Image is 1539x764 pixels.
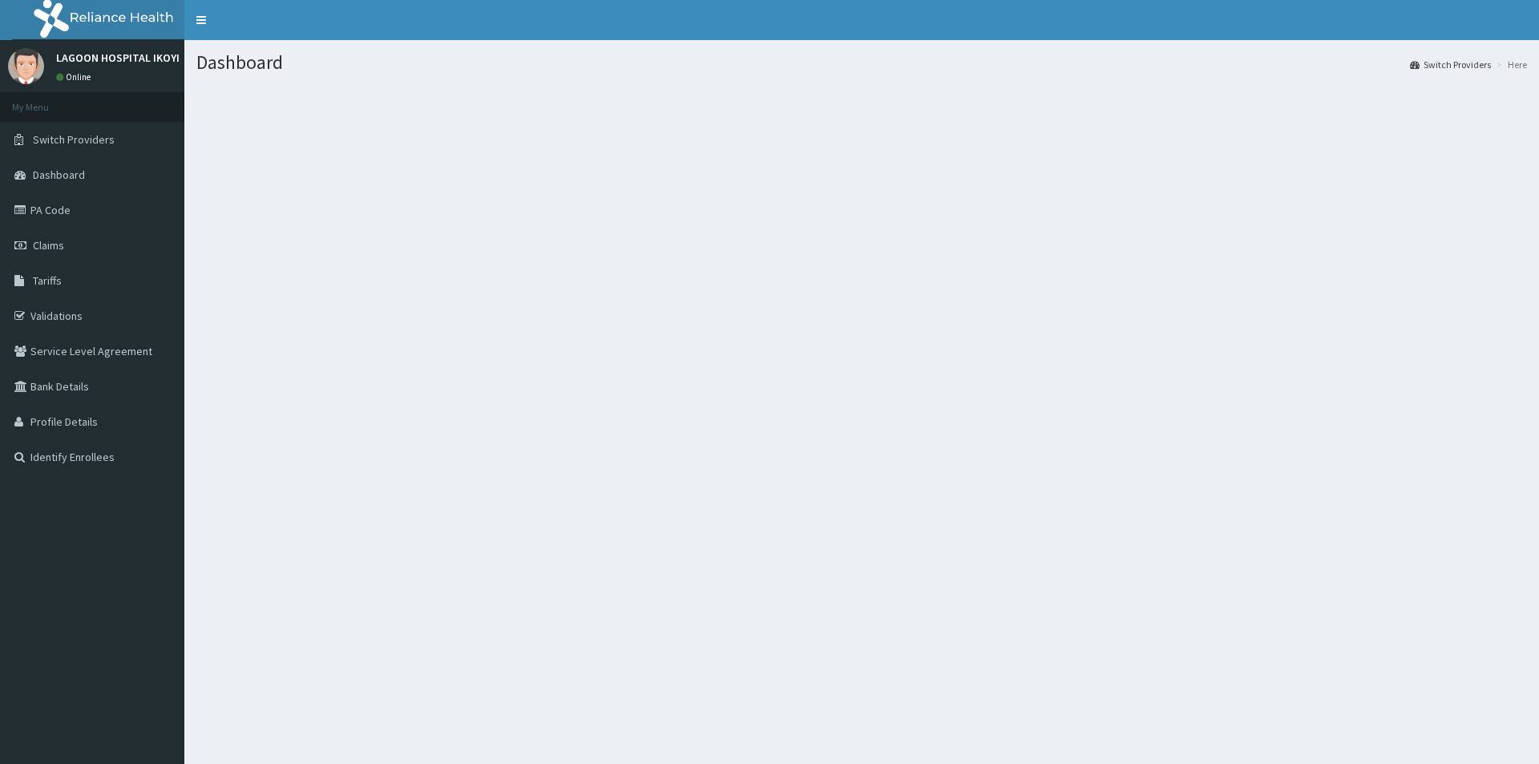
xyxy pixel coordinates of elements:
[196,52,1527,73] h1: Dashboard
[8,48,44,84] img: User Image
[33,132,115,147] span: Switch Providers
[56,52,180,63] p: LAGOON HOSPITAL IKOYI
[1493,58,1527,71] li: Here
[33,273,62,288] span: Tariffs
[1410,58,1491,71] a: Switch Providers
[33,238,64,253] span: Claims
[33,168,85,182] span: Dashboard
[56,71,95,83] a: Online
